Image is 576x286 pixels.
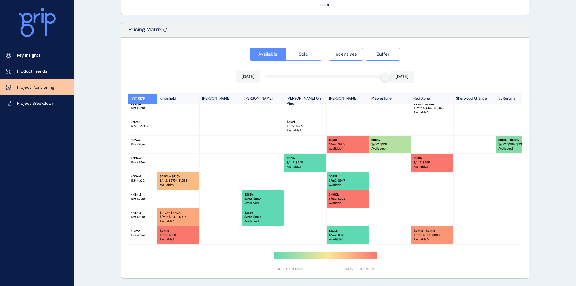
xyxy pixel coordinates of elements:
[244,197,281,201] p: $/m2: $ 859
[160,229,197,233] p: $ 460k
[371,138,408,142] p: $ 365k
[244,215,281,219] p: $/m2: $ 859
[160,183,197,187] p: Available : 2
[157,94,200,104] p: Kingsfield
[371,146,408,151] p: Available : 4
[329,192,366,197] p: $ 400k
[414,165,451,169] p: Available : 1
[242,94,284,104] p: [PERSON_NAME]
[131,106,155,110] p: 14 m x 25 m
[131,179,155,183] p: 12.5 m x 32 m
[160,219,197,223] p: Available : 2
[244,201,281,205] p: Available : 1
[334,51,357,57] span: Incentives
[329,48,363,61] button: Incentives
[274,267,306,272] span: LEAST EXPENSIVE
[160,211,197,215] p: $ 412k - $442k
[287,124,324,128] p: $/m2: $ 965
[329,142,366,146] p: $/m2: $ 959
[376,51,389,57] span: Buffer
[131,156,155,160] p: 400 m2
[414,160,451,165] p: $/m2: $ 965
[160,237,197,242] p: Available : 1
[299,51,308,57] span: Sold
[329,233,366,237] p: $/m2: $ 840
[131,102,155,106] p: 350 m2
[329,183,366,187] p: Available : 1
[395,74,408,80] p: [DATE]
[287,120,324,124] p: $ 362k
[327,94,369,104] p: [PERSON_NAME]
[287,165,324,169] p: Available : 1
[329,237,366,242] p: Available : 1
[287,156,324,160] p: $ 379k
[244,219,281,223] p: Available : 1
[17,68,47,74] p: Product Trends
[329,138,366,142] p: $ 376k
[160,233,197,237] p: $/m2: $ 898
[258,51,278,57] span: Available
[414,156,451,160] p: $ 386k
[160,215,197,219] p: $/m2: $ 920 - $987
[200,94,242,104] p: [PERSON_NAME]
[131,211,155,215] p: 448 m2
[369,94,411,104] p: Maplestone
[414,233,451,237] p: $/m2: $ 879 - $898
[411,94,454,104] p: Redstone
[345,267,376,272] span: MOST EXPENSIVE
[414,237,451,242] p: Available : 5
[496,94,538,104] p: St Ronans
[129,26,162,37] p: Pricing Matrix
[329,146,366,151] p: Available : 1
[17,52,41,58] p: Key Insights
[244,192,281,197] p: $ 385k
[286,48,322,61] button: Sold
[131,229,155,233] p: 512 m2
[131,138,155,142] p: 392 m2
[131,233,155,237] p: 16 m x 32 m
[320,3,330,8] text: PRICE
[17,100,54,107] p: Project Breakdown
[414,110,451,114] p: Available : 2
[131,192,155,197] p: 448 m2
[131,160,155,165] p: 16 m x 25 m
[284,94,327,104] p: [PERSON_NAME] On Vine
[131,197,155,201] p: 16 m x 28 m
[131,142,155,146] p: 14 m x 28 m
[244,211,281,215] p: $ 385k
[250,48,286,61] button: Available
[160,174,197,179] p: $ 390k - $415k
[454,94,496,104] p: Sherwood Grange
[128,94,157,104] button: LOT SIZE
[131,124,155,128] p: 12.5 m x 30 m
[498,146,536,151] p: Available : 3
[242,74,255,80] p: [DATE]
[329,197,366,201] p: $/m2: $ 893
[287,160,324,165] p: $/m2: $ 948
[371,142,408,146] p: $/m2: $ 931
[366,48,400,61] button: Buffer
[160,179,197,183] p: $/m2: $ 975 - $1,038
[131,174,155,179] p: 400 m2
[131,215,155,219] p: 14 m x 32 m
[131,120,155,124] p: 375 m2
[287,128,324,133] p: Available : 1
[329,229,366,233] p: $ 430k
[498,142,536,146] p: $/m2: $ 918 - $931
[17,84,54,90] p: Project Positioning
[498,138,536,142] p: $ 360k - $365k
[329,174,366,179] p: $ 379k
[414,106,451,110] p: $/m2: $ 1,054 - $1,063
[329,179,366,183] p: $/m2: $ 947
[329,201,366,205] p: Available : 1
[414,102,451,106] p: $ 369k - $372k
[414,229,451,233] p: $ 450k - $460k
